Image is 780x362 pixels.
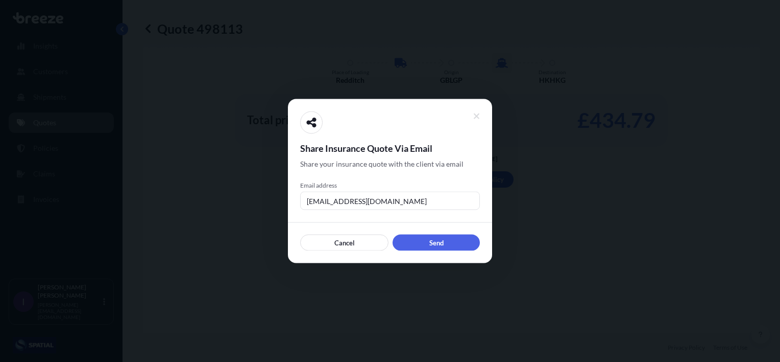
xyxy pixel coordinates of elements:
[300,182,480,190] span: Email address
[300,159,464,169] span: Share your insurance quote with the client via email
[393,235,480,251] button: Send
[334,238,355,248] p: Cancel
[429,238,444,248] p: Send
[300,235,388,251] button: Cancel
[300,192,480,210] input: example@gmail.com
[300,142,480,154] span: Share Insurance Quote Via Email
